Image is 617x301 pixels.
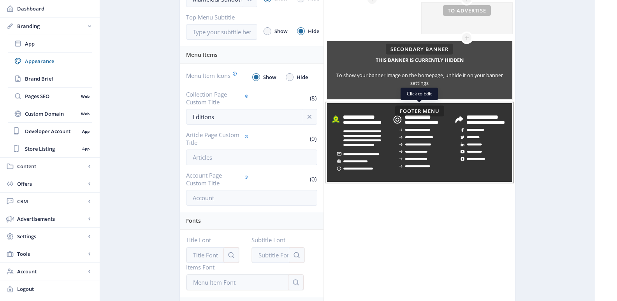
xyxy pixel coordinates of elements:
span: Hide [305,26,319,36]
h5: This banner is currently hidden [376,54,464,66]
span: App [25,40,92,48]
span: Appearance [25,57,92,65]
button: info [302,109,317,125]
input: Type your subtitle here.. [186,24,257,40]
input: Collections [186,109,317,125]
span: Dashboard [17,5,93,12]
span: Content [17,162,86,170]
span: Developer Account [25,127,79,135]
nb-badge: Web [78,110,92,118]
span: Logout [17,285,93,293]
nb-icon: cancel search [293,251,301,259]
span: Click to Edit [407,91,432,97]
a: Store ListingApp [8,140,92,157]
div: Menu Items [186,46,319,63]
label: Article Page Custom Title [186,131,249,146]
a: Appearance [8,53,92,70]
span: (8) [309,94,317,102]
input: Articles [186,150,317,165]
label: Items Font [186,263,311,271]
span: (0) [309,135,317,143]
label: Subtitle Font [251,236,305,244]
nb-icon: info [306,113,313,121]
span: Settings [17,232,86,240]
a: Brand Brief [8,70,92,87]
span: Custom Domain [25,110,78,118]
span: Advertisements [17,215,86,223]
span: Tools [17,250,86,258]
span: Account [17,268,86,275]
span: Show [271,26,288,36]
div: Fonts [186,212,319,229]
label: Top Menu Subtitle [186,13,251,21]
span: Branding [17,22,86,30]
span: CRM [17,197,86,205]
nb-icon: cancel search [292,278,300,286]
span: Offers [17,180,86,188]
label: Collection Page Custom Title [186,90,249,106]
span: Show [260,72,276,82]
nb-badge: Web [78,92,92,100]
a: App [8,35,92,52]
span: Brand Brief [25,75,92,83]
a: Developer AccountApp [8,123,92,140]
nb-icon: cancel search [227,251,235,259]
div: To show your banner image on the homepage, unhide it on your banner settings [327,71,512,87]
span: (0) [309,175,317,183]
nb-badge: App [79,145,92,153]
a: Pages SEOWeb [8,88,92,105]
input: Menu Item Font [186,275,304,290]
input: Account [186,190,317,206]
nb-badge: App [79,127,92,135]
span: Store Listing [25,145,79,153]
button: cancel search [223,247,239,263]
input: Title Font [186,247,239,263]
button: cancel search [289,247,304,263]
label: Account Page Custom Title [186,171,249,187]
button: cancel search [288,275,304,290]
span: Hide [294,72,308,82]
label: Title Font [186,236,239,244]
label: Menu Item Icons [186,70,237,81]
input: Subtitle Font [252,247,304,263]
span: Pages SEO [25,92,78,100]
a: Custom DomainWeb [8,105,92,122]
